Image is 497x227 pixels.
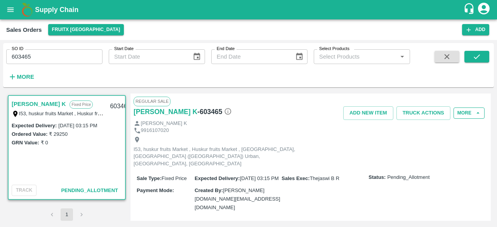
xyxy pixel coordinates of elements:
[6,25,42,35] div: Sales Orders
[2,1,19,19] button: open drawer
[477,2,491,18] div: account of current user
[162,175,187,181] span: Fixed Price
[137,187,174,193] label: Payment Mode :
[368,174,386,181] label: Status:
[114,46,134,52] label: Start Date
[48,24,124,35] button: Select DC
[396,106,450,120] button: Truck Actions
[397,52,407,62] button: Open
[49,131,68,137] label: ₹ 29250
[137,220,163,227] label: Comment :
[137,175,162,181] label: Sale Type :
[134,97,170,106] span: Regular Sale
[19,110,418,116] label: I53, huskur fruits Market , Huskur fruits Market , [GEOGRAPHIC_DATA], [GEOGRAPHIC_DATA] ([GEOGRAP...
[195,187,223,193] label: Created By :
[17,74,34,80] strong: More
[12,46,23,52] label: SO ID
[195,187,280,211] span: [PERSON_NAME][DOMAIN_NAME][EMAIL_ADDRESS][DOMAIN_NAME]
[45,208,89,221] nav: pagination navigation
[12,123,57,128] label: Expected Delivery :
[58,123,97,128] label: [DATE] 03:15 PM
[141,120,187,127] p: [PERSON_NAME] K
[134,106,197,117] a: [PERSON_NAME] K
[462,24,489,35] button: Add
[195,175,240,181] label: Expected Delivery :
[35,6,78,14] b: Supply Chain
[319,46,349,52] label: Select Products
[19,2,35,17] img: logo
[387,174,429,181] span: Pending_Allotment
[454,107,485,119] button: More
[463,3,477,17] div: customer-support
[61,208,73,221] button: page 1
[211,49,289,64] input: End Date
[70,101,93,109] p: Fixed Price
[343,106,393,120] button: Add NEW ITEM
[6,70,36,83] button: More
[217,46,235,52] label: End Date
[134,146,308,168] p: I53, huskur fruits Market , Huskur fruits Market , [GEOGRAPHIC_DATA], [GEOGRAPHIC_DATA] ([GEOGRAP...
[12,140,39,146] label: GRN Value:
[12,131,47,137] label: Ordered Value:
[240,175,279,181] span: [DATE] 03:15 PM
[197,106,231,117] h6: - 603465
[12,99,66,109] a: [PERSON_NAME] K
[6,49,103,64] input: Enter SO ID
[105,97,135,116] div: 603465
[35,4,463,15] a: Supply Chain
[61,187,118,193] span: Pending_Allotment
[189,49,204,64] button: Choose date
[141,127,169,134] p: 9916107020
[41,140,48,146] label: ₹ 0
[109,49,186,64] input: Start Date
[165,220,235,227] span: Enquiry 21677 converted to SO
[292,49,307,64] button: Choose date
[282,175,309,181] label: Sales Exec :
[316,52,395,62] input: Select Products
[310,175,340,181] span: Thejaswi B R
